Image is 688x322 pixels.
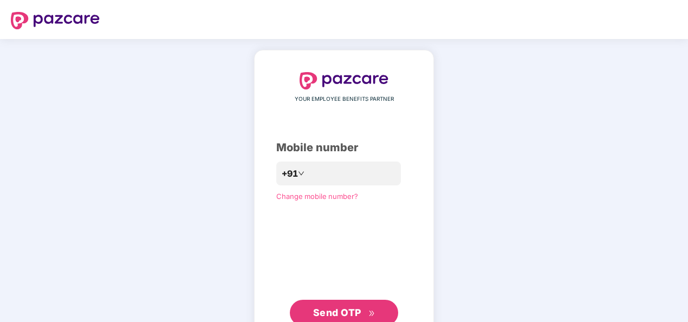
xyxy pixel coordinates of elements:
div: Mobile number [276,139,412,156]
a: Change mobile number? [276,192,358,201]
span: YOUR EMPLOYEE BENEFITS PARTNER [295,95,394,104]
span: Send OTP [313,307,361,318]
span: down [298,170,304,177]
span: +91 [282,167,298,181]
img: logo [11,12,100,29]
img: logo [300,72,388,89]
span: double-right [368,310,375,317]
